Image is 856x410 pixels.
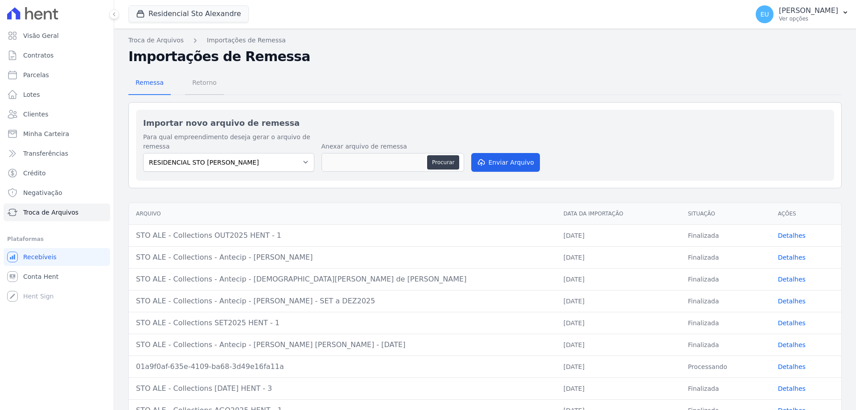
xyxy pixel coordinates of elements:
[23,169,46,178] span: Crédito
[4,46,110,64] a: Contratos
[4,164,110,182] a: Crédito
[681,203,771,225] th: Situação
[136,230,549,241] div: STO ALE - Collections OUT2025 HENT - 1
[556,246,681,268] td: [DATE]
[556,203,681,225] th: Data da Importação
[778,363,806,370] a: Detalhes
[681,290,771,312] td: Finalizada
[778,276,806,283] a: Detalhes
[129,203,556,225] th: Arquivo
[778,254,806,261] a: Detalhes
[427,155,459,170] button: Procurar
[778,341,806,348] a: Detalhes
[556,377,681,399] td: [DATE]
[556,290,681,312] td: [DATE]
[187,74,222,91] span: Retorno
[136,361,549,372] div: 01a9f0af-635e-4109-ba68-3d49e16fa11a
[4,248,110,266] a: Recebíveis
[185,72,224,95] a: Retorno
[136,252,549,263] div: STO ALE - Collections - Antecip - [PERSON_NAME]
[128,36,184,45] a: Troca de Arquivos
[4,86,110,104] a: Lotes
[128,5,249,22] button: Residencial Sto Alexandre
[779,6,838,15] p: [PERSON_NAME]
[681,377,771,399] td: Finalizada
[4,145,110,162] a: Transferências
[128,36,842,45] nav: Breadcrumb
[778,232,806,239] a: Detalhes
[681,246,771,268] td: Finalizada
[23,272,58,281] span: Conta Hent
[4,66,110,84] a: Parcelas
[4,268,110,286] a: Conta Hent
[136,296,549,306] div: STO ALE - Collections - Antecip - [PERSON_NAME] - SET a DEZ2025
[681,312,771,334] td: Finalizada
[749,2,856,27] button: EU [PERSON_NAME] Ver opções
[23,188,62,197] span: Negativação
[556,224,681,246] td: [DATE]
[681,334,771,356] td: Finalizada
[556,334,681,356] td: [DATE]
[128,49,842,65] h2: Importações de Remessa
[556,312,681,334] td: [DATE]
[778,298,806,305] a: Detalhes
[4,27,110,45] a: Visão Geral
[130,74,169,91] span: Remessa
[23,70,49,79] span: Parcelas
[556,356,681,377] td: [DATE]
[761,11,769,17] span: EU
[23,110,48,119] span: Clientes
[681,268,771,290] td: Finalizada
[136,383,549,394] div: STO ALE - Collections [DATE] HENT - 3
[321,142,464,151] label: Anexar arquivo de remessa
[23,149,68,158] span: Transferências
[23,51,53,60] span: Contratos
[23,208,78,217] span: Troca de Arquivos
[136,274,549,285] div: STO ALE - Collections - Antecip - [DEMOGRAPHIC_DATA][PERSON_NAME] de [PERSON_NAME]
[4,203,110,221] a: Troca de Arquivos
[136,340,549,350] div: STO ALE - Collections - Antecip - [PERSON_NAME] [PERSON_NAME] - [DATE]
[556,268,681,290] td: [DATE]
[23,253,57,261] span: Recebíveis
[681,224,771,246] td: Finalizada
[778,385,806,392] a: Detalhes
[143,133,314,151] label: Para qual empreendimento deseja gerar o arquivo de remessa
[23,129,69,138] span: Minha Carteira
[128,72,171,95] a: Remessa
[143,117,827,129] h2: Importar novo arquivo de remessa
[471,153,540,172] button: Enviar Arquivo
[4,184,110,202] a: Negativação
[779,15,838,22] p: Ver opções
[23,31,59,40] span: Visão Geral
[681,356,771,377] td: Processando
[7,234,107,244] div: Plataformas
[136,318,549,328] div: STO ALE - Collections SET2025 HENT - 1
[128,72,224,95] nav: Tab selector
[23,90,40,99] span: Lotes
[4,105,110,123] a: Clientes
[771,203,841,225] th: Ações
[207,36,286,45] a: Importações de Remessa
[4,125,110,143] a: Minha Carteira
[778,319,806,327] a: Detalhes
